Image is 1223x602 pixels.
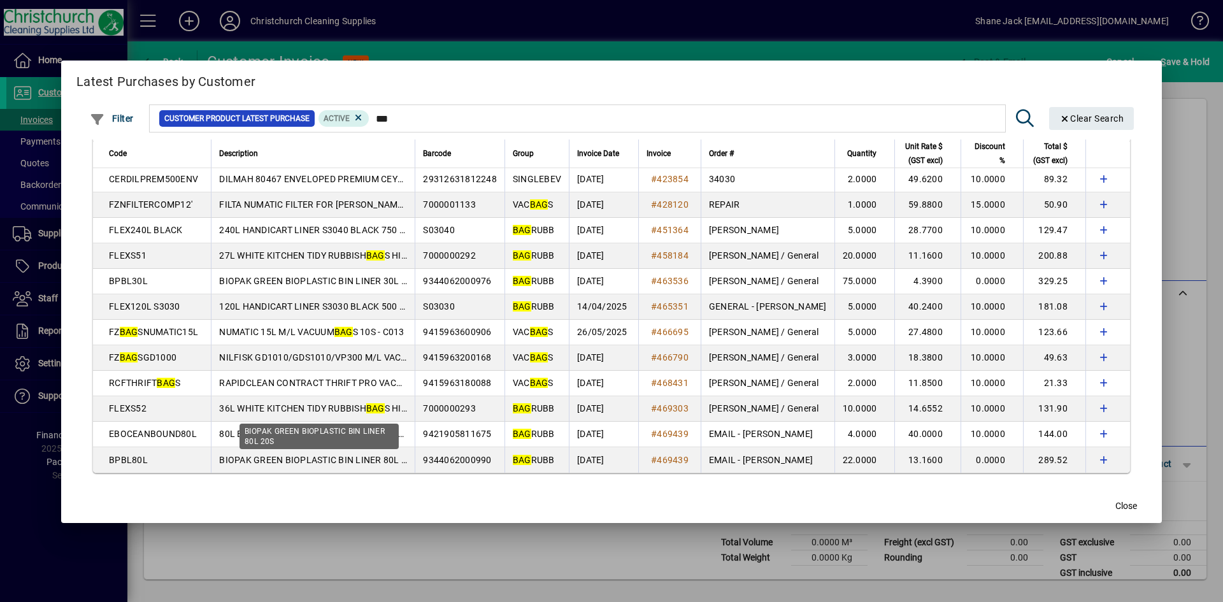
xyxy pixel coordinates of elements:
[701,422,834,447] td: EMAIL - [PERSON_NAME]
[423,378,491,388] span: 9415963180088
[569,192,638,218] td: [DATE]
[219,276,417,286] span: BIOPAK GREEN BIOPLASTIC BIN LINER 30L 25S
[647,350,693,364] a: #466790
[657,455,689,465] span: 469439
[1023,269,1085,294] td: 329.25
[834,167,895,192] td: 2.0000
[219,199,478,210] span: FILTA NUMATIC FILTER FOR [PERSON_NAME] AND NVP SERIES
[157,378,175,388] em: BAG
[647,147,693,161] div: Invoice
[961,345,1023,371] td: 10.0000
[651,199,657,210] span: #
[961,396,1023,422] td: 10.0000
[530,327,548,337] em: BAG
[109,378,180,388] span: RCFTHRIFT S
[513,455,555,465] span: RUBB
[651,225,657,235] span: #
[1023,345,1085,371] td: 49.63
[513,301,555,312] span: RUBB
[969,140,1017,168] div: Discount %
[423,199,476,210] span: 7000001133
[651,403,657,413] span: #
[423,352,491,362] span: 9415963200168
[219,147,407,161] div: Description
[1023,218,1085,243] td: 129.47
[657,225,689,235] span: 451364
[569,447,638,473] td: [DATE]
[87,107,137,130] button: Filter
[219,147,258,161] span: Description
[513,276,531,286] em: BAG
[219,301,492,312] span: 120L HANDICART LINER S3030 BLACK 500 X 425 X 1200 X 40 50S
[1023,294,1085,320] td: 181.08
[709,147,827,161] div: Order #
[701,218,834,243] td: [PERSON_NAME]
[834,371,895,396] td: 2.0000
[894,243,961,269] td: 11.1600
[961,320,1023,345] td: 10.0000
[1023,422,1085,447] td: 144.00
[647,147,671,161] span: Invoice
[847,147,876,161] span: Quantity
[834,320,895,345] td: 5.0000
[834,294,895,320] td: 5.0000
[657,403,689,413] span: 469303
[657,276,689,286] span: 463536
[219,327,404,337] span: NUMATIC 15L M/L VACUUM S 10S - C013
[1106,495,1147,518] button: Close
[219,225,492,235] span: 240L HANDICART LINER S3040 BLACK 750 X 375 X 1500 X 40 25S
[701,192,834,218] td: REPAIR
[120,327,138,337] em: BAG
[423,403,476,413] span: 7000000293
[894,167,961,192] td: 49.6200
[834,218,895,243] td: 5.0000
[701,447,834,473] td: EMAIL - [PERSON_NAME]
[969,140,1005,168] span: Discount %
[651,301,657,312] span: #
[109,301,180,312] span: FLEX120L S3030
[513,378,554,388] span: VAC S
[651,327,657,337] span: #
[834,396,895,422] td: 10.0000
[513,429,555,439] span: RUBB
[961,192,1023,218] td: 15.0000
[90,113,134,124] span: Filter
[109,352,176,362] span: FZ SGD1000
[651,429,657,439] span: #
[834,345,895,371] td: 3.0000
[651,250,657,261] span: #
[423,225,455,235] span: S03040
[834,243,895,269] td: 20.0000
[894,371,961,396] td: 11.8500
[513,455,531,465] em: BAG
[513,276,555,286] span: RUBB
[1115,499,1137,513] span: Close
[109,250,147,261] span: FLEXS51
[1031,140,1068,168] span: Total $ (GST excl)
[569,167,638,192] td: [DATE]
[894,396,961,422] td: 14.6552
[647,299,693,313] a: #465351
[513,403,531,413] em: BAG
[569,218,638,243] td: [DATE]
[513,301,531,312] em: BAG
[164,112,310,125] span: Customer Product Latest Purchase
[423,327,491,337] span: 9415963600906
[709,147,734,161] span: Order #
[109,403,147,413] span: FLEXS52
[1023,167,1085,192] td: 89.32
[651,378,657,388] span: #
[647,453,693,467] a: #469439
[651,352,657,362] span: #
[651,174,657,184] span: #
[834,192,895,218] td: 1.0000
[903,140,943,168] span: Unit Rate $ (GST excl)
[569,294,638,320] td: 14/04/2025
[657,199,689,210] span: 428120
[219,250,555,261] span: 27L WHITE KITCHEN TIDY RUBBISH S HIGH DENSITY 100S - 510MM X 650MM
[647,248,693,262] a: #458184
[219,352,497,362] span: NILFISK GD1010/GDS1010/VP300 M/L VACUUM S 9L 5S - C011
[961,294,1023,320] td: 10.0000
[1059,113,1124,124] span: Clear Search
[530,199,548,210] em: BAG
